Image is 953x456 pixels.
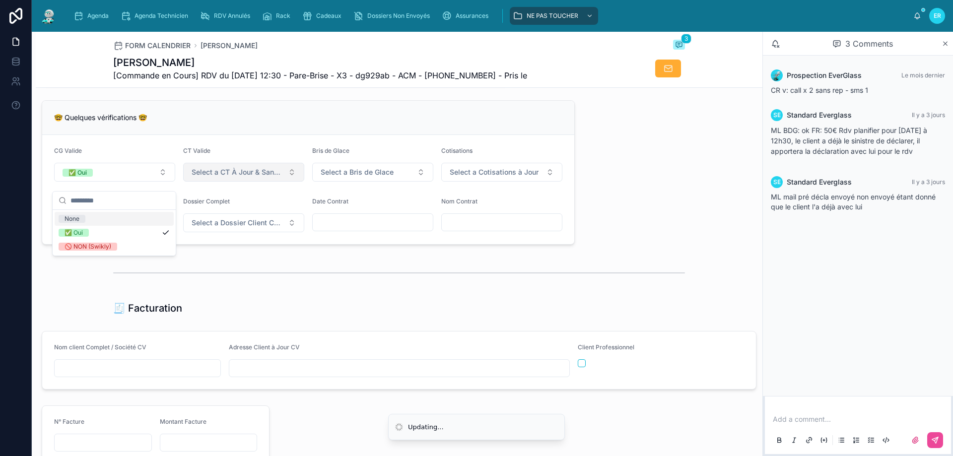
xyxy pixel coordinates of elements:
[771,193,936,211] span: ML mail pré décla envoyé non envoyé étant donné que le client l'a déjà avec lui
[192,167,284,177] span: Select a CT À Jour & Sans BDG
[160,418,206,425] span: Montant Facture
[934,12,941,20] span: ER
[54,343,146,351] span: Nom client Complet / Société CV
[787,177,852,187] span: Standard Everglass
[276,12,290,20] span: Rack
[197,7,257,25] a: RDV Annulés
[771,125,945,156] p: ML BDG: ok FR: 50€ Rdv planifier pour [DATE] à 12h30, le client a déjà le sinistre de déclarer, i...
[441,163,562,182] button: Select Button
[70,7,116,25] a: Agenda
[350,7,437,25] a: Dossiers Non Envoyés
[53,210,176,256] div: Suggestions
[787,110,852,120] span: Standard Everglass
[527,12,578,20] span: NE PAS TOUCHER
[118,7,195,25] a: Agenda Technicien
[321,167,394,177] span: Select a Bris de Glace
[901,71,945,79] span: Le mois dernier
[229,343,300,351] span: Adresse Client à Jour CV
[54,147,82,154] span: CG Valide
[367,12,430,20] span: Dossiers Non Envoyés
[578,343,634,351] span: Client Professionnel
[441,197,477,205] span: Nom Contrat
[456,12,488,20] span: Assurances
[312,147,349,154] span: Bris de Glace
[201,41,258,51] a: [PERSON_NAME]
[787,70,862,80] span: Prospection EverGlass
[214,12,250,20] span: RDV Annulés
[259,7,297,25] a: Rack
[135,12,188,20] span: Agenda Technicien
[183,147,210,154] span: CT Valide
[510,7,598,25] a: NE PAS TOUCHER
[40,8,58,24] img: App logo
[192,218,284,228] span: Select a Dossier Client Complet
[673,40,685,52] button: 3
[68,169,87,177] div: ✅ Oui
[183,163,304,182] button: Select Button
[312,163,433,182] button: Select Button
[183,197,230,205] span: Dossier Complet
[316,12,341,20] span: Cadeaux
[441,147,473,154] span: Cotisations
[912,178,945,186] span: Il y a 3 jours
[125,41,191,51] span: FORM CALENDRIER
[312,197,348,205] span: Date Contrat
[87,12,109,20] span: Agenda
[65,229,83,237] div: ✅ Oui
[65,215,79,223] div: None
[183,213,304,232] button: Select Button
[66,5,913,27] div: scrollable content
[912,111,945,119] span: Il y a 3 jours
[54,418,84,425] span: N° Facture
[773,178,781,186] span: SE
[113,56,527,69] h1: [PERSON_NAME]
[450,167,539,177] span: Select a Cotisations à Jour
[54,163,175,182] button: Select Button
[299,7,348,25] a: Cadeaux
[113,69,527,81] span: [Commande en Cours] RDV du [DATE] 12:30 - Pare-Brise - X3 - dg929ab - ACM - [PHONE_NUMBER] - Pris le
[845,38,893,50] span: 3 Comments
[113,301,182,315] h1: 🧾 Facturation
[65,243,111,251] div: 🚫 NON (Swikly)
[439,7,495,25] a: Assurances
[773,111,781,119] span: SE
[54,113,147,122] span: 🤓 Quelques vérifications 🤓
[681,34,691,44] span: 3
[113,41,191,51] a: FORM CALENDRIER
[771,86,868,94] span: CR v: call x 2 sans rep - sms 1
[408,422,444,432] div: Updating...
